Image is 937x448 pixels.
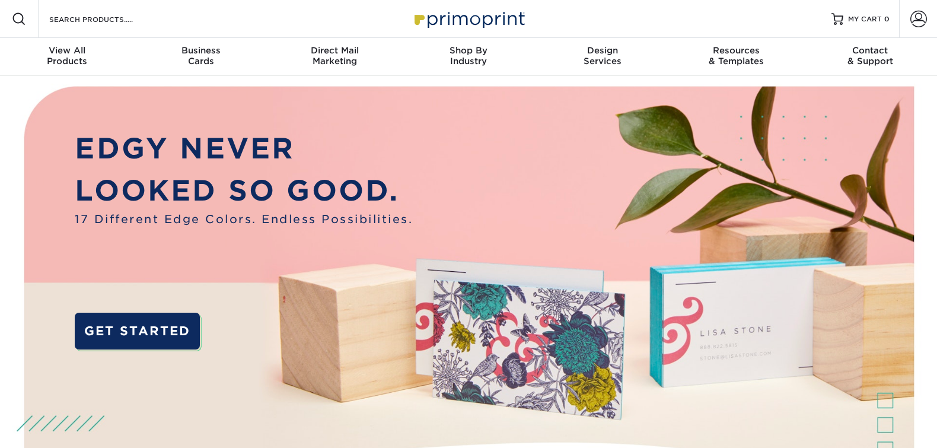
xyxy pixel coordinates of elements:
a: Contact& Support [803,38,937,76]
div: Cards [134,45,268,66]
a: Direct MailMarketing [267,38,401,76]
span: Shop By [401,45,536,56]
span: 0 [884,15,890,23]
span: Resources [670,45,804,56]
input: SEARCH PRODUCTS..... [48,12,164,26]
img: Primoprint [409,6,528,31]
span: Business [134,45,268,56]
a: BusinessCards [134,38,268,76]
a: Shop ByIndustry [401,38,536,76]
span: Direct Mail [267,45,401,56]
a: DesignServices [536,38,670,76]
a: GET STARTED [75,313,199,349]
p: LOOKED SO GOOD. [75,169,413,211]
div: Marketing [267,45,401,66]
p: EDGY NEVER [75,127,413,169]
div: & Templates [670,45,804,66]
div: & Support [803,45,937,66]
a: Resources& Templates [670,38,804,76]
span: Design [536,45,670,56]
span: Contact [803,45,937,56]
span: MY CART [848,14,882,24]
div: Services [536,45,670,66]
span: 17 Different Edge Colors. Endless Possibilities. [75,211,413,228]
div: Industry [401,45,536,66]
